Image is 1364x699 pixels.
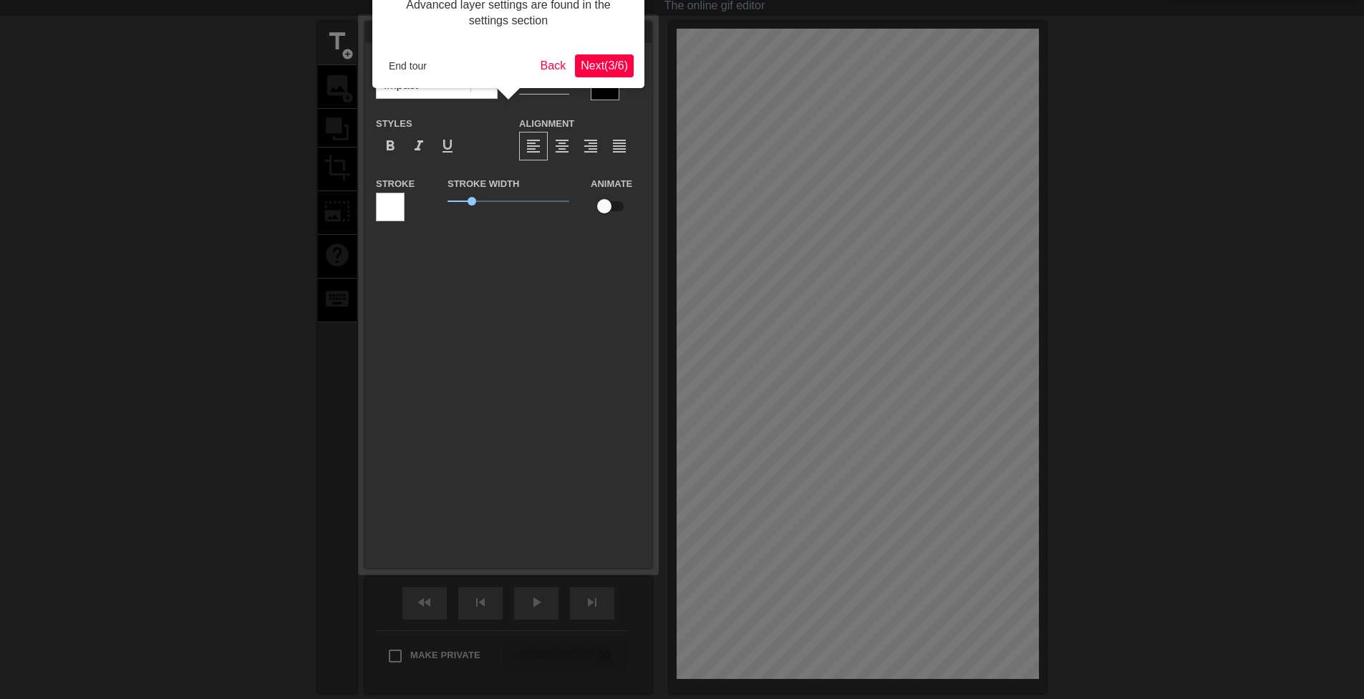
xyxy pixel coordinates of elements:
[553,138,571,155] span: format_align_center
[591,177,632,191] label: Animate
[376,177,415,191] label: Stroke
[376,117,412,131] label: Styles
[472,594,489,611] span: skip_previous
[581,59,628,72] span: Next ( 3 / 6 )
[324,28,351,55] span: title
[519,117,574,131] label: Alignment
[383,55,432,77] button: End tour
[525,138,542,155] span: format_align_left
[448,177,519,191] label: Stroke Width
[342,48,354,60] span: add_circle
[611,138,628,155] span: format_align_justify
[439,138,456,155] span: format_underline
[410,648,480,662] span: Make Private
[528,594,545,611] span: play_arrow
[575,54,634,77] button: Next
[582,138,599,155] span: format_align_right
[410,138,427,155] span: format_italic
[382,138,399,155] span: format_bold
[416,594,433,611] span: fast_rewind
[584,594,601,611] span: skip_next
[535,54,572,77] button: Back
